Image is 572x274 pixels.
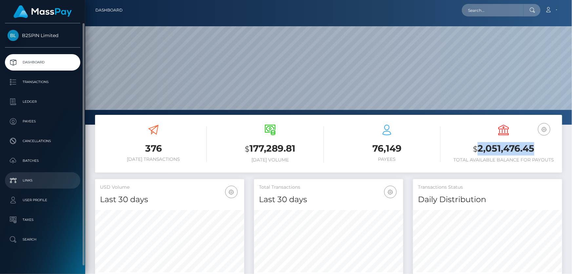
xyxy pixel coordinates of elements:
[5,94,80,110] a: Ledger
[5,172,80,189] a: Links
[100,157,207,162] h6: [DATE] Transactions
[259,184,398,191] h5: Total Transactions
[473,144,478,154] small: $
[8,116,78,126] p: Payees
[5,153,80,169] a: Batches
[100,142,207,155] h3: 376
[259,194,398,205] h4: Last 30 days
[8,77,78,87] p: Transactions
[5,133,80,149] a: Cancellations
[5,54,80,71] a: Dashboard
[5,192,80,208] a: User Profile
[8,176,78,185] p: Links
[462,4,523,16] input: Search...
[8,235,78,244] p: Search
[95,3,123,17] a: Dashboard
[8,156,78,166] p: Batches
[5,113,80,130] a: Payees
[8,97,78,107] p: Ledger
[8,195,78,205] p: User Profile
[8,57,78,67] p: Dashboard
[8,215,78,225] p: Taxes
[13,5,72,18] img: MassPay Logo
[217,142,324,156] h3: 177,289.81
[8,136,78,146] p: Cancellations
[5,212,80,228] a: Taxes
[100,194,239,205] h4: Last 30 days
[217,157,324,163] h6: [DATE] Volume
[418,184,557,191] h5: Transactions Status
[5,74,80,90] a: Transactions
[245,144,249,154] small: $
[450,142,557,156] h3: 2,051,476.45
[5,32,80,38] span: B2SPIN Limited
[100,184,239,191] h5: USD Volume
[5,231,80,248] a: Search
[8,30,19,41] img: B2SPIN Limited
[334,142,441,155] h3: 76,149
[450,157,557,163] h6: Total Available Balance for Payouts
[418,194,557,205] h4: Daily Distribution
[334,157,441,162] h6: Payees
